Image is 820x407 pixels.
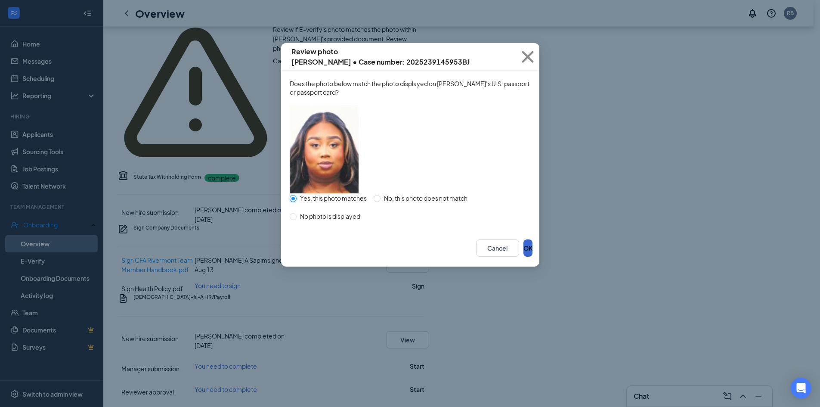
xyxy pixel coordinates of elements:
img: employee [290,105,359,193]
span: No photo is displayed [297,211,364,221]
span: [PERSON_NAME] • Case number: 2025239145953BJ [291,57,470,67]
button: Close [516,43,539,71]
span: No, this photo does not match [381,193,471,203]
button: Cancel [476,239,519,257]
span: Does the photo below match the photo displayed on [PERSON_NAME]’s U.S. passport or passport card? [290,79,531,96]
div: Open Intercom Messenger [791,378,811,398]
span: Yes, this photo matches [297,193,370,203]
svg: Cross [516,45,539,68]
span: Review photo [291,47,470,56]
button: OK [523,239,532,257]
